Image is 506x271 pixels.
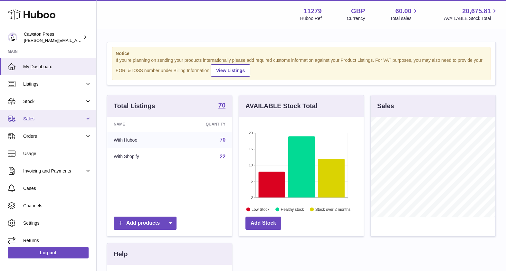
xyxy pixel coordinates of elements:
[462,7,491,15] span: 20,675.81
[23,203,91,209] span: Channels
[218,102,225,110] a: 70
[23,98,85,105] span: Stock
[107,148,175,165] td: With Shopify
[249,147,253,151] text: 15
[116,51,487,57] strong: Notice
[390,15,419,22] span: Total sales
[23,64,91,70] span: My Dashboard
[444,15,498,22] span: AVAILABLE Stock Total
[116,57,487,77] div: If you're planning on sending your products internationally please add required customs informati...
[351,7,365,15] strong: GBP
[377,102,394,110] h3: Sales
[24,31,82,43] div: Cawston Press
[245,217,281,230] a: Add Stock
[390,7,419,22] a: 60.00 Total sales
[8,247,89,258] a: Log out
[347,15,365,22] div: Currency
[23,133,85,139] span: Orders
[218,102,225,108] strong: 70
[211,64,250,77] a: View Listings
[23,238,91,244] span: Returns
[23,185,91,192] span: Cases
[281,207,304,211] text: Healthy stock
[114,217,177,230] a: Add products
[251,195,253,199] text: 0
[114,250,128,258] h3: Help
[23,220,91,226] span: Settings
[175,117,232,132] th: Quantity
[23,168,85,174] span: Invoicing and Payments
[315,207,350,211] text: Stock over 2 months
[395,7,411,15] span: 60.00
[304,7,322,15] strong: 11279
[24,38,164,43] span: [PERSON_NAME][EMAIL_ADDRESS][PERSON_NAME][DOMAIN_NAME]
[249,163,253,167] text: 10
[245,102,317,110] h3: AVAILABLE Stock Total
[23,81,85,87] span: Listings
[252,207,270,211] text: Low Stock
[300,15,322,22] div: Huboo Ref
[23,151,91,157] span: Usage
[114,102,155,110] h3: Total Listings
[107,132,175,148] td: With Huboo
[444,7,498,22] a: 20,675.81 AVAILABLE Stock Total
[220,154,225,159] a: 22
[23,116,85,122] span: Sales
[249,131,253,135] text: 20
[8,33,17,42] img: thomas.carson@cawstonpress.com
[220,137,225,143] a: 70
[107,117,175,132] th: Name
[251,179,253,183] text: 5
